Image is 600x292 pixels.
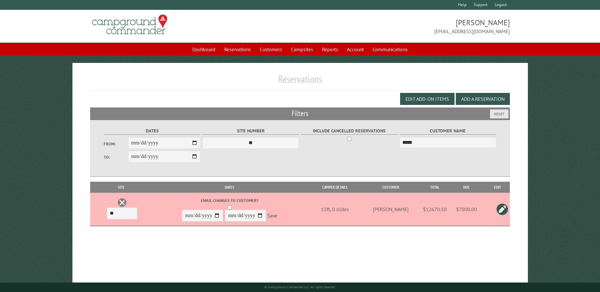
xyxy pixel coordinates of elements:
[400,93,455,105] button: Edit Add-on Items
[456,93,510,105] button: Add a Reservation
[104,141,128,147] label: From:
[486,182,510,193] th: Edit
[343,43,368,55] a: Account
[369,43,411,55] a: Communications
[104,154,128,160] label: To:
[117,198,127,207] a: Delete this reservation
[448,182,486,193] th: Due
[220,43,255,55] a: Reservations
[422,193,448,226] td: $12670.50
[90,107,510,119] h2: Filters
[399,127,496,135] label: Customer Name
[202,127,299,135] label: Site Number
[360,193,422,226] td: [PERSON_NAME]
[422,182,448,193] th: Total
[300,17,510,35] span: [PERSON_NAME] [EMAIL_ADDRESS][DOMAIN_NAME]
[90,73,510,90] h1: Reservations
[189,43,219,55] a: Dashboard
[256,43,286,55] a: Customers
[318,43,342,55] a: Reports
[150,198,309,223] div: -
[104,127,200,135] label: Dates
[150,198,309,204] label: Email changes to customer?
[149,182,310,193] th: Dates
[360,182,422,193] th: Customer
[267,213,277,219] a: Save
[490,109,509,119] button: Reset
[93,182,149,193] th: Site
[90,12,169,37] img: Campground Commander
[287,43,317,55] a: Campsites
[310,193,360,226] td: 15ft, 0 slides
[264,285,336,289] small: © Campground Commander LLC. All rights reserved.
[301,127,398,135] label: Include Cancelled Reservations
[310,182,360,193] th: Camper Details
[448,193,486,226] td: $7000.00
